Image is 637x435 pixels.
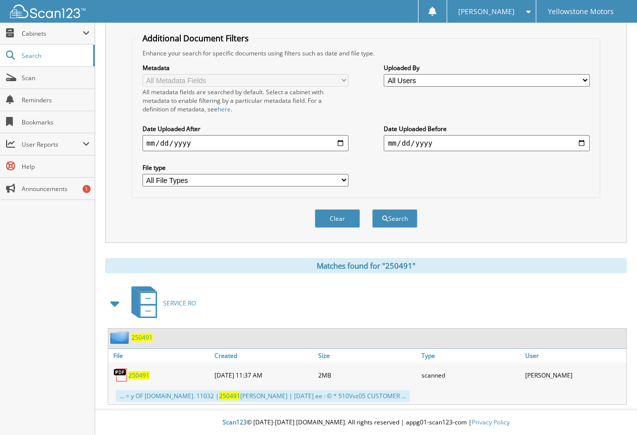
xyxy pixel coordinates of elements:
[143,135,348,151] input: start
[22,140,83,149] span: User Reports
[419,349,523,362] a: Type
[587,387,637,435] iframe: Chat Widget
[419,365,523,385] div: scanned
[125,283,196,323] a: SERVICE RO
[116,390,410,402] div: ... = y OF [DOMAIN_NAME]. 11032 | [PERSON_NAME] | [DATE] ee : © * 510Vvz05 CUSTOMER ...
[384,125,590,133] label: Date Uploaded Before
[22,51,88,60] span: Search
[22,29,83,38] span: Cabinets
[523,365,626,385] div: [PERSON_NAME]
[143,163,348,172] label: File type
[10,5,86,18] img: scan123-logo-white.svg
[22,118,90,127] span: Bookmarks
[22,184,90,193] span: Announcements
[113,367,128,383] img: PDF.png
[22,74,90,82] span: Scan
[143,125,348,133] label: Date Uploaded After
[22,162,90,171] span: Help
[105,258,627,273] div: Matches found for "250491"
[372,209,417,228] button: Search
[131,333,153,342] a: 250491
[212,365,316,385] div: [DATE] 11:37 AM
[212,349,316,362] a: Created
[316,365,419,385] div: 2MB
[548,9,614,15] span: Yellowstone Motors
[384,135,590,151] input: end
[143,88,348,113] div: All metadata fields are searched by default. Select a cabinet with metadata to enable filtering b...
[22,96,90,104] span: Reminders
[218,105,231,113] a: here
[137,33,254,44] legend: Additional Document Filters
[458,9,515,15] span: [PERSON_NAME]
[316,349,419,362] a: Size
[523,349,626,362] a: User
[163,299,196,307] span: SERVICE RO
[83,185,91,193] div: 1
[110,331,131,344] img: folder2.png
[384,64,590,72] label: Uploaded By
[315,209,360,228] button: Clear
[143,64,348,72] label: Metadata
[137,49,595,57] div: Enhance your search for specific documents using filters such as date and file type.
[128,371,150,380] a: 250491
[223,418,247,426] span: Scan123
[219,392,240,400] span: 250491
[108,349,212,362] a: File
[472,418,510,426] a: Privacy Policy
[95,410,637,435] div: © [DATE]-[DATE] [DOMAIN_NAME]. All rights reserved | appg01-scan123-com |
